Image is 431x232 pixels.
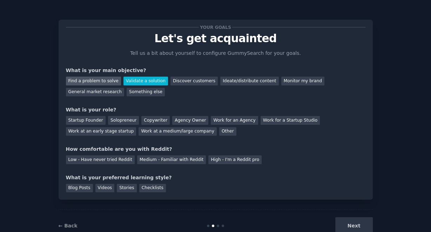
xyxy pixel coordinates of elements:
div: Low - Have never tried Reddit [66,155,135,164]
div: Work at an early stage startup [66,127,136,136]
div: Copywriter [141,116,170,125]
div: Blog Posts [66,184,93,193]
div: Work at a medium/large company [139,127,216,136]
div: Videos [95,184,115,193]
div: What is your main objective? [66,67,365,74]
span: Your goals [199,24,233,31]
div: High - I'm a Reddit pro [208,155,262,164]
div: Startup Founder [66,116,106,125]
div: Agency Owner [172,116,208,125]
div: Something else [127,88,165,97]
div: Work for an Agency [211,116,258,125]
div: Medium - Familiar with Reddit [137,155,206,164]
p: Let's get acquainted [66,32,365,45]
div: Work for a Startup Studio [261,116,320,125]
p: Tell us a bit about yourself to configure GummySearch for your goals. [127,50,304,57]
div: How comfortable are you with Reddit? [66,146,365,153]
a: ← Back [59,223,78,228]
div: Find a problem to solve [66,77,121,85]
div: Monitor my brand [281,77,324,85]
div: What is your role? [66,106,365,114]
div: Solopreneur [108,116,139,125]
div: Checklists [139,184,166,193]
div: General market research [66,88,124,97]
div: Stories [117,184,136,193]
div: Validate a solution [123,77,168,85]
div: Ideate/distribute content [220,77,278,85]
div: What is your preferred learning style? [66,174,365,181]
div: Discover customers [170,77,218,85]
div: Other [219,127,236,136]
